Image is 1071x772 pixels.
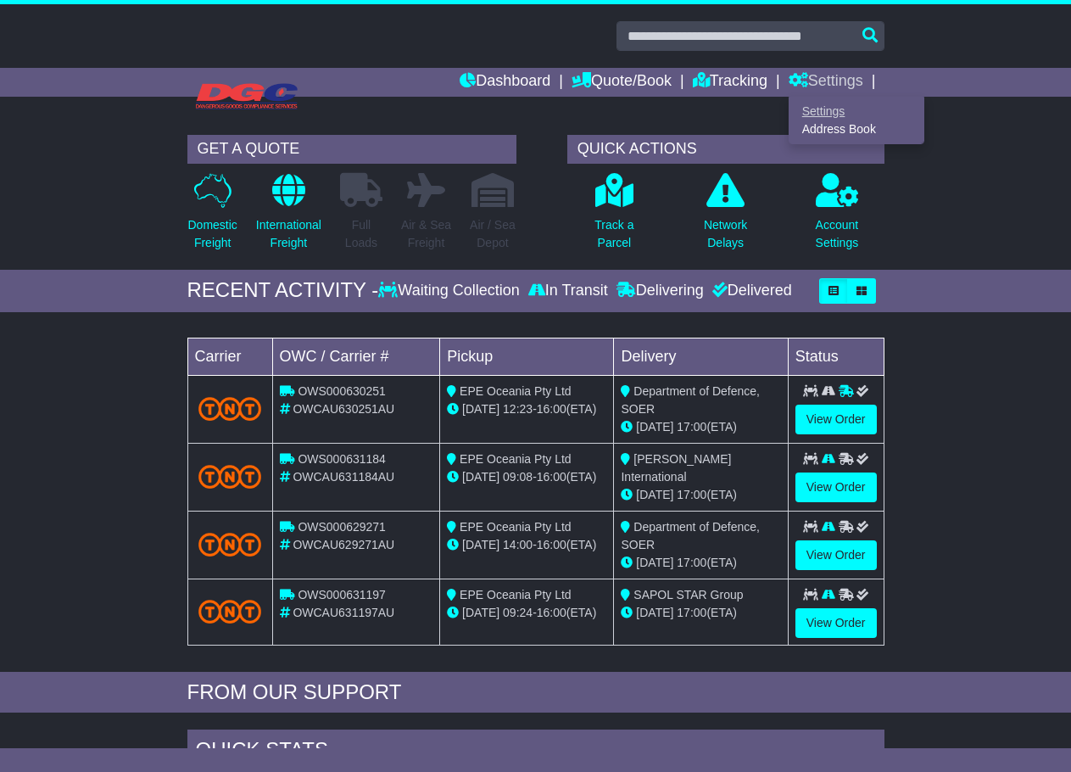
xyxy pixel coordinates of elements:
[503,470,533,484] span: 09:08
[503,538,533,551] span: 14:00
[470,216,516,252] p: Air / Sea Depot
[677,556,706,569] span: 17:00
[447,400,606,418] div: - (ETA)
[198,397,262,420] img: TNT_Domestic.png
[188,216,237,252] p: Domestic Freight
[255,172,322,261] a: InternationalFreight
[567,135,884,164] div: QUICK ACTIONS
[636,420,673,434] span: [DATE]
[462,538,499,551] span: [DATE]
[594,172,634,261] a: Track aParcel
[621,418,780,436] div: (ETA)
[187,680,884,705] div: FROM OUR SUPPORT
[621,486,780,504] div: (ETA)
[447,604,606,622] div: - (ETA)
[198,600,262,623] img: TNT_Domestic.png
[440,338,614,375] td: Pickup
[298,452,386,466] span: OWS000631184
[789,120,923,139] a: Address Book
[708,282,792,300] div: Delivered
[795,540,877,570] a: View Order
[816,216,859,252] p: Account Settings
[298,520,386,534] span: OWS000629271
[636,488,673,501] span: [DATE]
[572,68,672,97] a: Quote/Book
[198,465,262,488] img: TNT_Domestic.png
[293,402,394,416] span: OWCAU630251AU
[795,405,877,434] a: View Order
[503,606,533,619] span: 09:24
[460,588,572,601] span: EPE Oceania Pty Ltd
[703,172,748,261] a: NetworkDelays
[621,604,780,622] div: (ETA)
[298,588,386,601] span: OWS000631197
[612,282,708,300] div: Delivering
[614,338,788,375] td: Delivery
[401,216,451,252] p: Air & Sea Freight
[537,538,566,551] span: 16:00
[524,282,612,300] div: In Transit
[636,606,673,619] span: [DATE]
[460,384,572,398] span: EPE Oceania Pty Ltd
[293,470,394,484] span: OWCAU631184AU
[677,420,706,434] span: 17:00
[503,402,533,416] span: 12:23
[677,606,706,619] span: 17:00
[187,278,379,303] div: RECENT ACTIVITY -
[621,554,780,572] div: (ETA)
[187,338,272,375] td: Carrier
[789,102,923,120] a: Settings
[460,452,572,466] span: EPE Oceania Pty Ltd
[594,216,633,252] p: Track a Parcel
[187,172,238,261] a: DomesticFreight
[693,68,767,97] a: Tracking
[256,216,321,252] p: International Freight
[633,588,743,601] span: SAPOL STAR Group
[460,520,572,534] span: EPE Oceania Pty Ltd
[621,520,760,551] span: Department of Defence, SOER
[789,68,863,97] a: Settings
[462,402,499,416] span: [DATE]
[788,338,884,375] td: Status
[537,470,566,484] span: 16:00
[537,402,566,416] span: 16:00
[198,533,262,556] img: TNT_Domestic.png
[293,606,394,619] span: OWCAU631197AU
[378,282,523,300] div: Waiting Collection
[537,606,566,619] span: 16:00
[447,468,606,486] div: - (ETA)
[789,97,924,144] div: Quote/Book
[795,608,877,638] a: View Order
[340,216,382,252] p: Full Loads
[462,606,499,619] span: [DATE]
[298,384,386,398] span: OWS000630251
[187,135,516,164] div: GET A QUOTE
[636,556,673,569] span: [DATE]
[462,470,499,484] span: [DATE]
[460,68,550,97] a: Dashboard
[272,338,440,375] td: OWC / Carrier #
[447,536,606,554] div: - (ETA)
[704,216,747,252] p: Network Delays
[677,488,706,501] span: 17:00
[621,384,760,416] span: Department of Defence, SOER
[621,452,731,484] span: [PERSON_NAME] International
[815,172,860,261] a: AccountSettings
[293,538,394,551] span: OWCAU629271AU
[795,473,877,502] a: View Order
